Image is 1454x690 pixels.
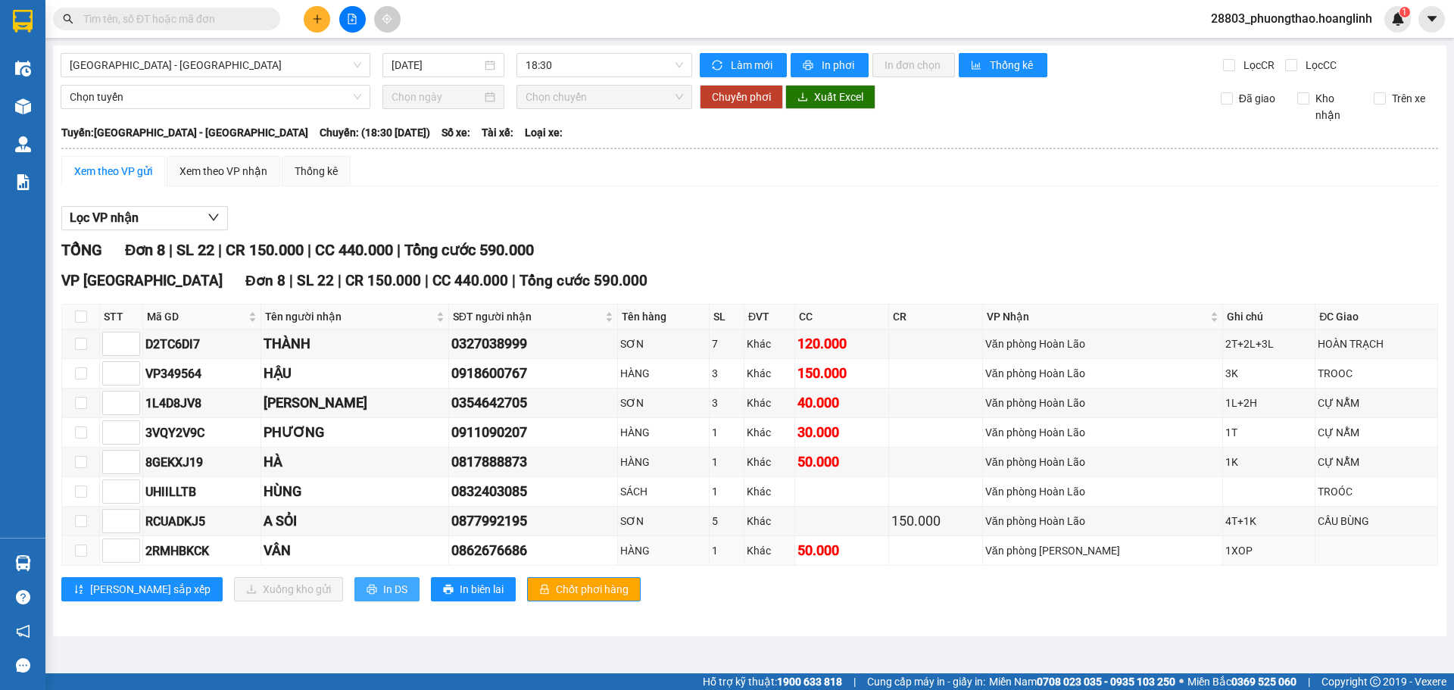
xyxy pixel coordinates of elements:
span: | [307,241,311,259]
span: Hỗ trợ kỹ thuật: [703,673,842,690]
span: up [127,394,136,403]
div: Văn phòng Hoàn Lão [985,513,1221,529]
span: | [853,673,856,690]
img: warehouse-icon [15,136,31,152]
div: Văn phòng Hoàn Lão [985,424,1221,441]
button: syncLàm mới [700,53,787,77]
div: 40.000 [797,392,886,414]
div: 3K [1225,365,1312,382]
div: 1L4D8JV8 [145,394,258,413]
span: down [127,404,136,414]
td: Văn phòng Hoàn Lão [983,477,1224,507]
div: HÀ [264,451,445,473]
span: Decrease Value [123,403,139,414]
div: HÀNG [620,542,706,559]
td: PHƯƠNG [261,418,448,448]
td: 0862676686 [449,536,619,566]
span: CR 150.000 [345,272,421,289]
span: | [169,241,173,259]
img: logo-vxr [13,10,33,33]
div: Văn phòng [PERSON_NAME] [985,542,1221,559]
div: 1L+2H [1225,395,1312,411]
div: 2RMHBKCK [145,542,258,560]
td: CẦU BÙNG [1315,507,1438,536]
span: down [127,375,136,384]
span: Decrease Value [123,551,139,562]
img: warehouse-icon [15,555,31,571]
div: Xem theo VP gửi [74,163,152,180]
span: Lọc VP nhận [70,208,139,227]
span: Decrease Value [123,521,139,532]
div: Thống kê [295,163,338,180]
span: sort-ascending [73,584,84,596]
span: up [127,335,136,344]
button: bar-chartThống kê [959,53,1047,77]
td: 0877992195 [449,507,619,536]
span: | [289,272,293,289]
span: In DS [383,581,407,598]
span: | [397,241,401,259]
button: caret-down [1418,6,1445,33]
td: Văn phòng Hoàn Lão [983,329,1224,359]
span: Đơn 8 [125,241,165,259]
span: ⚪️ [1179,679,1184,685]
strong: 0369 525 060 [1231,676,1296,688]
span: Increase Value [123,451,139,462]
div: THÀNH [264,333,445,354]
input: Tìm tên, số ĐT hoặc mã đơn [83,11,262,27]
span: | [425,272,429,289]
td: UHIILLTB [143,477,261,507]
span: printer [367,584,377,596]
div: PHƯƠNG [264,422,445,443]
span: TỔNG [61,241,102,259]
div: 1T [1225,424,1312,441]
span: down [127,345,136,354]
span: | [512,272,516,289]
span: Decrease Value [123,432,139,444]
button: Chuyển phơi [700,85,783,109]
div: SƠN [620,336,706,352]
div: Xem theo VP nhận [179,163,267,180]
div: D2TC6DI7 [145,335,258,354]
button: In đơn chọn [872,53,955,77]
div: 1 [712,483,741,500]
span: Tổng cước 590.000 [520,272,647,289]
div: Khác [747,483,792,500]
th: Ghi chú [1223,304,1315,329]
div: Văn phòng Hoàn Lão [985,483,1221,500]
div: 5 [712,513,741,529]
span: Increase Value [123,480,139,492]
div: Khác [747,513,792,529]
span: | [1308,673,1310,690]
div: 150.000 [797,363,886,384]
span: up [127,423,136,432]
span: 28803_phuongthao.hoanglinh [1199,9,1384,28]
td: D2TC6DI7 [143,329,261,359]
div: Văn phòng Hoàn Lão [985,454,1221,470]
div: A SỎI [264,510,445,532]
span: plus [312,14,323,24]
span: Chọn chuyến [526,86,683,108]
span: CC 440.000 [432,272,508,289]
div: SƠN [620,395,706,411]
span: Đã giao [1233,90,1281,107]
div: 7 [712,336,741,352]
span: down [127,434,136,443]
div: SÁCH [620,483,706,500]
span: Decrease Value [123,344,139,355]
span: up [127,453,136,462]
span: CC 440.000 [315,241,393,259]
input: 11/08/2025 [392,57,482,73]
b: Tuyến: [GEOGRAPHIC_DATA] - [GEOGRAPHIC_DATA] [61,126,308,139]
span: Tổng cước 590.000 [404,241,534,259]
span: up [127,482,136,492]
td: RCUADKJ5 [143,507,261,536]
td: Văn phòng Hoàn Lão [983,507,1224,536]
button: downloadXuất Excel [785,85,875,109]
div: Khác [747,454,792,470]
button: printerIn biên lai [431,577,516,601]
span: Miền Nam [989,673,1175,690]
span: 18:30 [526,54,683,76]
img: warehouse-icon [15,98,31,114]
span: down [127,464,136,473]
